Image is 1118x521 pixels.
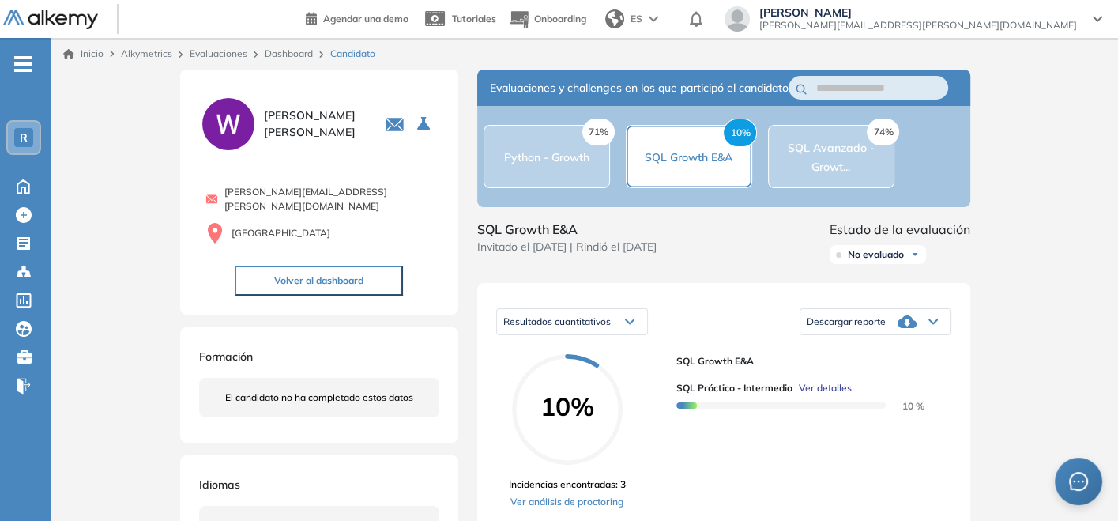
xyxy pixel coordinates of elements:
span: Evaluaciones y challenges en los que participó el candidato [490,80,789,96]
img: world [605,9,624,28]
span: Python - Growth [504,150,589,164]
img: Ícono de flecha [910,250,920,259]
img: PROFILE_MENU_LOGO_USER [199,95,258,153]
a: Evaluaciones [190,47,247,59]
span: 74% [867,119,899,145]
span: Descargar reporte [807,315,886,328]
span: SQL Práctico - Intermedio [676,381,792,395]
span: Candidato [330,47,375,61]
span: El candidato no ha completado estos datos [225,391,413,405]
button: Volver al dashboard [235,266,403,296]
a: Inicio [63,47,104,61]
span: Tutoriales [452,13,496,25]
a: Dashboard [265,47,313,59]
span: [PERSON_NAME] [759,6,1077,19]
span: [GEOGRAPHIC_DATA] [232,226,330,240]
span: 10% [723,119,757,147]
span: Agendar una demo [323,13,408,25]
button: Onboarding [509,2,586,36]
span: Alkymetrics [121,47,172,59]
span: R [20,131,28,144]
button: Seleccione la evaluación activa [411,110,439,138]
span: 10% [512,394,623,419]
span: 10 % [883,400,924,412]
span: SQL Avanzado - Growt... [788,141,875,174]
span: 71% [582,119,615,145]
i: - [14,62,32,66]
span: Formación [199,349,253,364]
img: arrow [649,16,658,22]
span: Ver detalles [799,381,852,395]
span: [PERSON_NAME] [PERSON_NAME] [264,108,366,141]
span: Invitado el [DATE] | Rindió el [DATE] [477,239,657,255]
span: message [1069,472,1088,491]
span: No evaluado [848,248,904,261]
span: SQL Growth E&A [477,220,657,239]
span: Onboarding [534,13,586,25]
span: Resultados cuantitativos [503,315,611,327]
span: Incidencias encontradas: 3 [509,478,626,492]
img: Logo [3,10,98,30]
span: SQL Growth E&A [645,150,732,164]
a: Agendar una demo [306,8,408,27]
span: ES [631,12,642,26]
span: Estado de la evaluación [830,220,970,239]
span: [PERSON_NAME][EMAIL_ADDRESS][PERSON_NAME][DOMAIN_NAME] [759,19,1077,32]
span: SQL Growth E&A [676,354,939,368]
a: Ver análisis de proctoring [509,495,626,509]
span: [PERSON_NAME][EMAIL_ADDRESS][PERSON_NAME][DOMAIN_NAME] [224,185,439,213]
button: Ver detalles [792,381,852,395]
span: Idiomas [199,478,240,492]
